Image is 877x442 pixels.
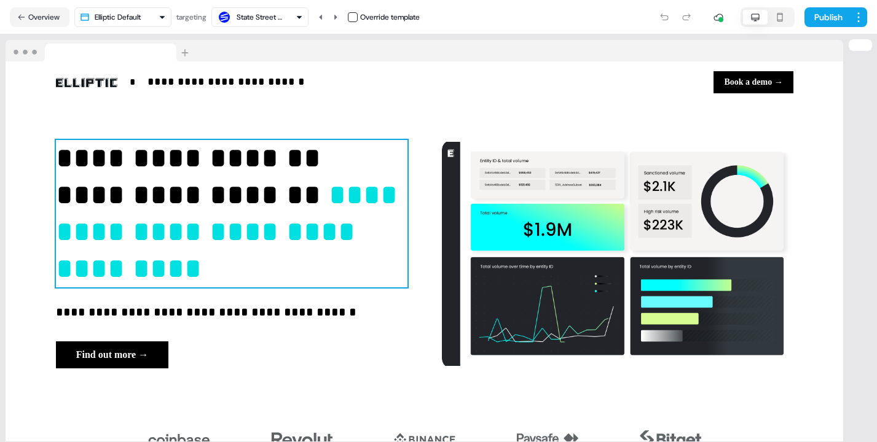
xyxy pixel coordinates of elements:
[6,40,194,62] img: Browser topbar
[838,47,872,74] button: Styles
[237,11,286,23] div: State Street Bank
[430,71,793,93] div: Book a demo →
[10,7,69,27] button: Overview
[95,11,141,23] div: Elliptic Default
[211,7,309,27] button: State Street Bank
[714,71,793,93] button: Book a demo →
[360,11,420,23] div: Override template
[804,7,850,27] button: Publish
[442,140,793,369] img: Image
[56,341,407,368] div: Find out more →
[56,78,117,87] img: Image
[56,341,168,368] button: Find out more →
[176,11,206,23] div: targeting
